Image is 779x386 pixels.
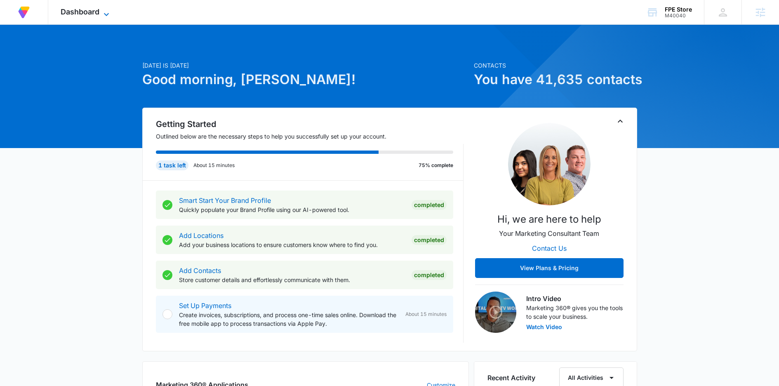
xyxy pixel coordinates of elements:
[526,304,624,321] p: Marketing 360® gives you the tools to scale your business.
[499,228,599,238] p: Your Marketing Consultant Team
[474,70,637,89] h1: You have 41,635 contacts
[524,238,575,258] button: Contact Us
[665,13,692,19] div: account id
[16,5,31,20] img: Volusion
[156,132,464,141] p: Outlined below are the necessary steps to help you successfully set up your account.
[179,266,221,275] a: Add Contacts
[665,6,692,13] div: account name
[615,116,625,126] button: Toggle Collapse
[156,118,464,130] h2: Getting Started
[412,270,447,280] div: Completed
[497,212,601,227] p: Hi, we are here to help
[179,196,271,205] a: Smart Start Your Brand Profile
[179,301,231,310] a: Set Up Payments
[179,205,405,214] p: Quickly populate your Brand Profile using our AI-powered tool.
[475,292,516,333] img: Intro Video
[142,70,469,89] h1: Good morning, [PERSON_NAME]!
[419,162,453,169] p: 75% complete
[156,160,188,170] div: 1 task left
[142,61,469,70] p: [DATE] is [DATE]
[193,162,235,169] p: About 15 minutes
[487,373,535,383] h6: Recent Activity
[475,258,624,278] button: View Plans & Pricing
[526,294,624,304] h3: Intro Video
[179,275,405,284] p: Store customer details and effortlessly communicate with them.
[526,324,562,330] button: Watch Video
[412,235,447,245] div: Completed
[179,311,399,328] p: Create invoices, subscriptions, and process one-time sales online. Download the free mobile app t...
[412,200,447,210] div: Completed
[179,240,405,249] p: Add your business locations to ensure customers know where to find you.
[179,231,224,240] a: Add Locations
[474,61,637,70] p: Contacts
[405,311,447,318] span: About 15 minutes
[61,7,99,16] span: Dashboard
